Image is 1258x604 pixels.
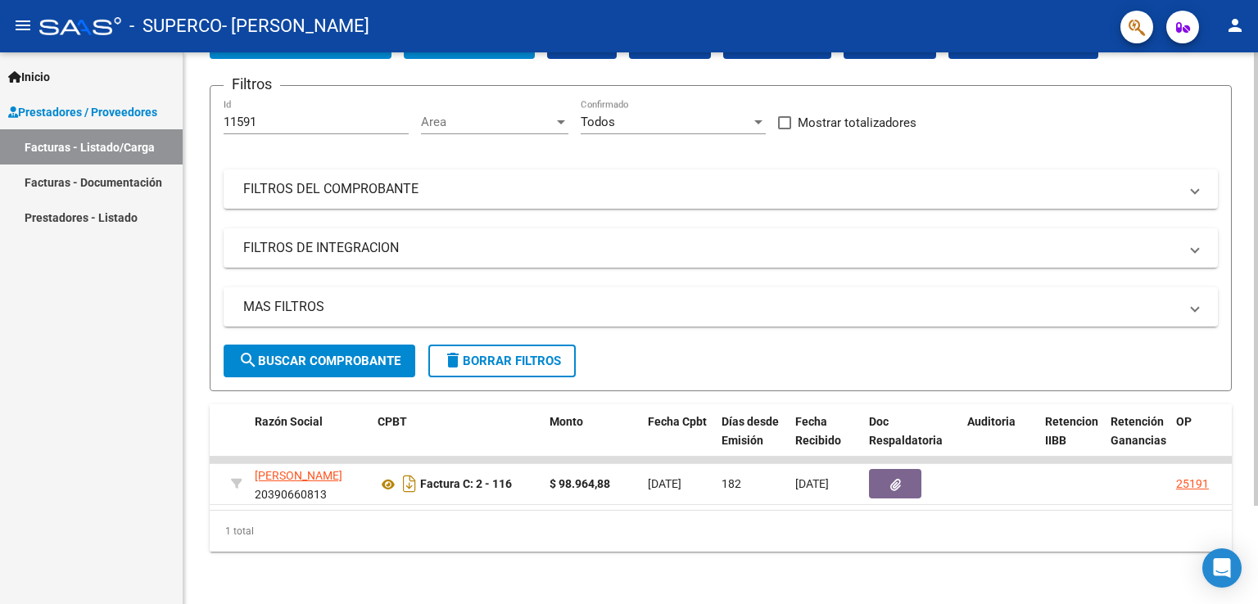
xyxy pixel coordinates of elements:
[722,477,741,490] span: 182
[795,477,829,490] span: [DATE]
[224,169,1218,209] mat-expansion-panel-header: FILTROS DEL COMPROBANTE
[8,68,50,86] span: Inicio
[210,511,1232,552] div: 1 total
[129,8,222,44] span: - SUPERCO
[1104,404,1170,476] datatable-header-cell: Retención Ganancias
[238,354,400,368] span: Buscar Comprobante
[641,404,715,476] datatable-header-cell: Fecha Cpbt
[13,16,33,35] mat-icon: menu
[443,350,463,370] mat-icon: delete
[722,415,779,447] span: Días desde Emisión
[224,228,1218,268] mat-expansion-panel-header: FILTROS DE INTEGRACION
[248,404,371,476] datatable-header-cell: Razón Social
[1111,415,1166,447] span: Retención Ganancias
[255,415,323,428] span: Razón Social
[869,415,943,447] span: Doc Respaldatoria
[255,467,364,501] div: 20390660813
[222,8,369,44] span: - [PERSON_NAME]
[428,345,576,377] button: Borrar Filtros
[420,478,512,491] strong: Factura C: 2 - 116
[1176,415,1192,428] span: OP
[550,477,610,490] strong: $ 98.964,88
[8,103,157,121] span: Prestadores / Proveedores
[255,469,342,482] span: [PERSON_NAME]
[243,298,1179,316] mat-panel-title: MAS FILTROS
[378,415,407,428] span: CPBT
[1225,16,1245,35] mat-icon: person
[238,350,258,370] mat-icon: search
[421,115,554,129] span: Area
[1170,404,1235,476] datatable-header-cell: OP
[224,287,1218,327] mat-expansion-panel-header: MAS FILTROS
[648,415,707,428] span: Fecha Cpbt
[243,239,1179,257] mat-panel-title: FILTROS DE INTEGRACION
[399,471,420,497] i: Descargar documento
[224,73,280,96] h3: Filtros
[862,404,961,476] datatable-header-cell: Doc Respaldatoria
[443,354,561,368] span: Borrar Filtros
[224,345,415,377] button: Buscar Comprobante
[715,404,789,476] datatable-header-cell: Días desde Emisión
[1045,415,1098,447] span: Retencion IIBB
[798,113,916,133] span: Mostrar totalizadores
[795,415,841,447] span: Fecha Recibido
[789,404,862,476] datatable-header-cell: Fecha Recibido
[1039,404,1104,476] datatable-header-cell: Retencion IIBB
[1202,548,1242,588] div: Open Intercom Messenger
[961,404,1039,476] datatable-header-cell: Auditoria
[543,404,641,476] datatable-header-cell: Monto
[648,477,681,490] span: [DATE]
[243,180,1179,198] mat-panel-title: FILTROS DEL COMPROBANTE
[1176,477,1209,490] a: 25191
[967,415,1016,428] span: Auditoria
[371,404,543,476] datatable-header-cell: CPBT
[581,115,615,129] span: Todos
[550,415,583,428] span: Monto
